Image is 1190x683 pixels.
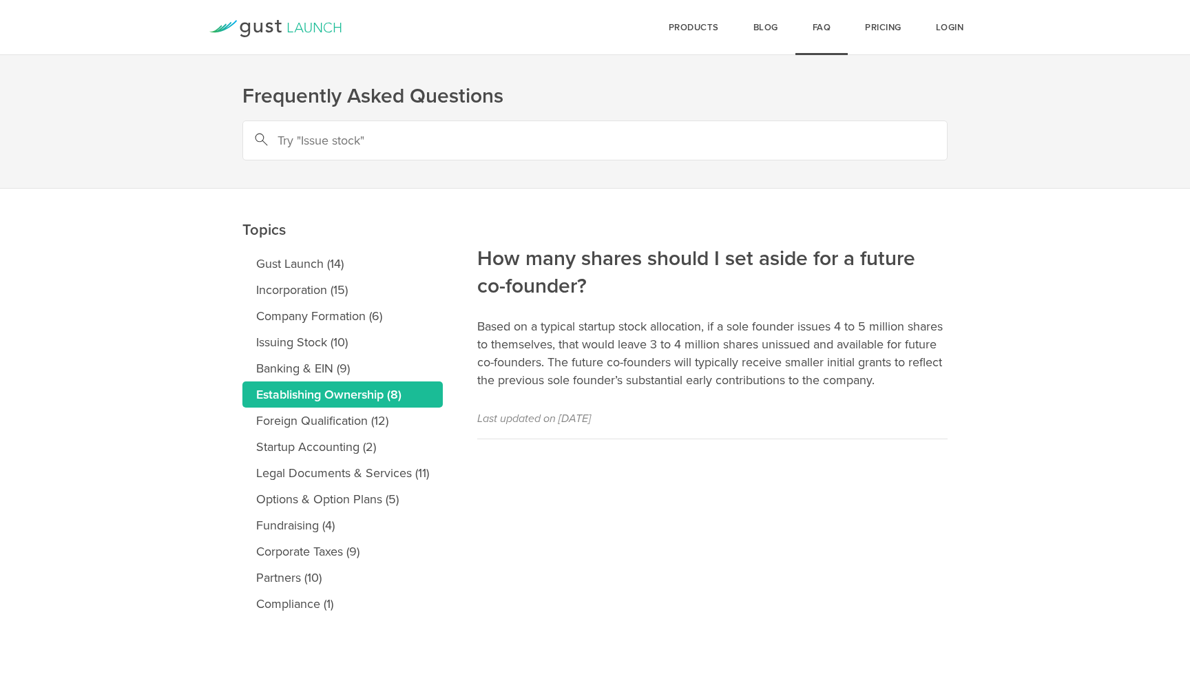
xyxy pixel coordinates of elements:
h1: Frequently Asked Questions [242,83,948,110]
a: Legal Documents & Services (11) [242,460,443,486]
h2: Topics [242,123,443,244]
a: Fundraising (4) [242,512,443,538]
input: Try "Issue stock" [242,120,948,160]
h2: How many shares should I set aside for a future co-founder? [477,152,948,300]
p: Based on a typical startup stock allocation, if a sole founder issues 4 to 5 million shares to th... [477,317,948,389]
a: Corporate Taxes (9) [242,538,443,565]
a: Partners (10) [242,565,443,591]
a: Compliance (1) [242,591,443,617]
a: Banking & EIN (9) [242,355,443,381]
a: Company Formation (6) [242,303,443,329]
a: Options & Option Plans (5) [242,486,443,512]
a: Foreign Qualification (12) [242,408,443,434]
a: Issuing Stock (10) [242,329,443,355]
a: Incorporation (15) [242,277,443,303]
p: Last updated on [DATE] [477,410,948,428]
a: Startup Accounting (2) [242,434,443,460]
a: Gust Launch (14) [242,251,443,277]
a: Establishing Ownership (8) [242,381,443,408]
